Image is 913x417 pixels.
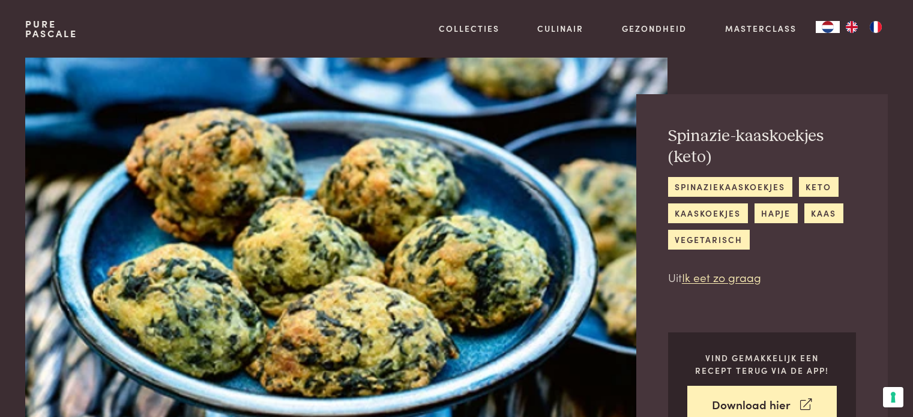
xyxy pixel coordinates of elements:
a: vegetarisch [668,230,750,250]
a: keto [799,177,839,197]
button: Uw voorkeuren voor toestemming voor trackingtechnologieën [883,387,903,407]
a: Gezondheid [622,22,687,35]
a: kaas [804,203,843,223]
p: Vind gemakkelijk een recept terug via de app! [687,352,837,376]
a: Ik eet zo graag [682,269,761,285]
a: spinaziekaaskoekjes [668,177,792,197]
p: Uit [668,269,856,286]
aside: Language selected: Nederlands [816,21,888,33]
a: Masterclass [725,22,797,35]
a: Culinair [537,22,583,35]
ul: Language list [840,21,888,33]
a: kaaskoekjes [668,203,748,223]
a: FR [864,21,888,33]
a: NL [816,21,840,33]
a: Collecties [439,22,499,35]
a: hapje [755,203,798,223]
h2: Spinazie-kaaskoekjes (keto) [668,126,856,167]
a: EN [840,21,864,33]
a: PurePascale [25,19,77,38]
div: Language [816,21,840,33]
